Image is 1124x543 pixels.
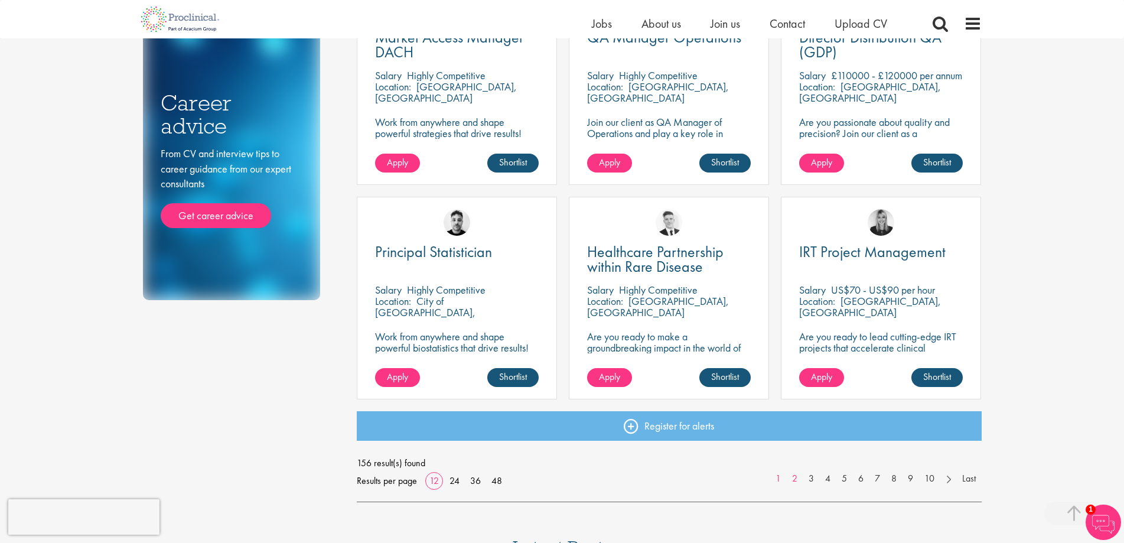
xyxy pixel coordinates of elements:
[1086,505,1096,515] span: 1
[799,331,963,365] p: Are you ready to lead cutting-edge IRT projects that accelerate clinical breakthroughs in biotech?
[407,283,486,297] p: Highly Competitive
[831,283,935,297] p: US$70 - US$90 per hour
[619,283,698,297] p: Highly Competitive
[852,472,869,486] a: 6
[799,30,963,60] a: Director Distribution QA (GDP)
[656,209,682,236] img: Nicolas Daniel
[587,331,751,387] p: Are you ready to make a groundbreaking impact in the world of biotechnology? Join a growing compa...
[357,411,982,441] a: Register for alerts
[587,294,623,308] span: Location:
[770,472,787,486] a: 1
[375,80,517,105] p: [GEOGRAPHIC_DATA], [GEOGRAPHIC_DATA]
[868,209,894,236] img: Janelle Jones
[587,80,623,93] span: Location:
[799,242,946,262] span: IRT Project Management
[869,472,886,486] a: 7
[811,156,832,168] span: Apply
[445,474,464,487] a: 24
[375,242,492,262] span: Principal Statistician
[885,472,903,486] a: 8
[375,27,524,62] span: Market Access Manager DACH
[161,92,302,137] h3: Career advice
[375,283,402,297] span: Salary
[599,370,620,383] span: Apply
[799,283,826,297] span: Salary
[619,69,698,82] p: Highly Competitive
[799,116,963,161] p: Are you passionate about quality and precision? Join our client as a Distribution Director and he...
[799,245,963,259] a: IRT Project Management
[911,154,963,173] a: Shortlist
[387,370,408,383] span: Apply
[1086,505,1121,540] img: Chatbot
[587,283,614,297] span: Salary
[699,154,751,173] a: Shortlist
[375,294,475,330] p: City of [GEOGRAPHIC_DATA], [GEOGRAPHIC_DATA]
[918,472,940,486] a: 10
[357,454,982,472] span: 156 result(s) found
[902,472,919,486] a: 9
[407,69,486,82] p: Highly Competitive
[799,80,941,105] p: [GEOGRAPHIC_DATA], [GEOGRAPHIC_DATA]
[835,16,887,31] a: Upload CV
[466,474,485,487] a: 36
[487,154,539,173] a: Shortlist
[375,80,411,93] span: Location:
[711,16,740,31] a: Join us
[387,156,408,168] span: Apply
[161,203,271,228] a: Get career advice
[375,368,420,387] a: Apply
[587,30,751,45] a: QA Manager Operations
[375,30,539,60] a: Market Access Manager DACH
[587,242,724,277] span: Healthcare Partnership within Rare Disease
[375,331,539,376] p: Work from anywhere and shape powerful biostatistics that drive results! Enjoy the freedom of remo...
[587,69,614,82] span: Salary
[799,27,941,62] span: Director Distribution QA (GDP)
[425,474,443,487] a: 12
[357,472,417,490] span: Results per page
[799,294,835,308] span: Location:
[699,368,751,387] a: Shortlist
[956,472,982,486] a: Last
[487,368,539,387] a: Shortlist
[831,69,962,82] p: £110000 - £120000 per annum
[799,69,826,82] span: Salary
[161,146,302,228] div: From CV and interview tips to career guidance from our expert consultants
[799,294,941,319] p: [GEOGRAPHIC_DATA], [GEOGRAPHIC_DATA]
[587,245,751,274] a: Healthcare Partnership within Rare Disease
[8,499,159,535] iframe: reCAPTCHA
[587,116,751,150] p: Join our client as QA Manager of Operations and play a key role in maintaining top-tier quality s...
[641,16,681,31] a: About us
[799,368,844,387] a: Apply
[799,80,835,93] span: Location:
[587,294,729,319] p: [GEOGRAPHIC_DATA], [GEOGRAPHIC_DATA]
[487,474,506,487] a: 48
[375,116,539,161] p: Work from anywhere and shape powerful strategies that drive results! Enjoy the freedom of remote ...
[592,16,612,31] a: Jobs
[444,209,470,236] img: Dean Fisher
[375,69,402,82] span: Salary
[819,472,836,486] a: 4
[811,370,832,383] span: Apply
[587,368,632,387] a: Apply
[375,245,539,259] a: Principal Statistician
[375,154,420,173] a: Apply
[911,368,963,387] a: Shortlist
[803,472,820,486] a: 3
[770,16,805,31] a: Contact
[599,156,620,168] span: Apply
[836,472,853,486] a: 5
[799,154,844,173] a: Apply
[587,80,729,105] p: [GEOGRAPHIC_DATA], [GEOGRAPHIC_DATA]
[375,294,411,308] span: Location:
[786,472,803,486] a: 2
[587,154,632,173] a: Apply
